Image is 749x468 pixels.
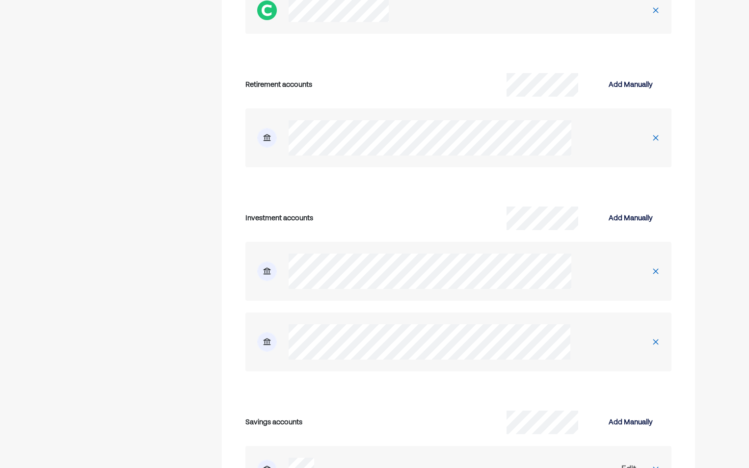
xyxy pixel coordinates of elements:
div: Add Manually [609,212,653,224]
div: Add Manually [609,416,653,428]
div: Investment accounts [245,211,458,226]
div: Retirement accounts [245,78,458,92]
div: Savings accounts [245,415,458,430]
div: Add Manually [609,79,653,91]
